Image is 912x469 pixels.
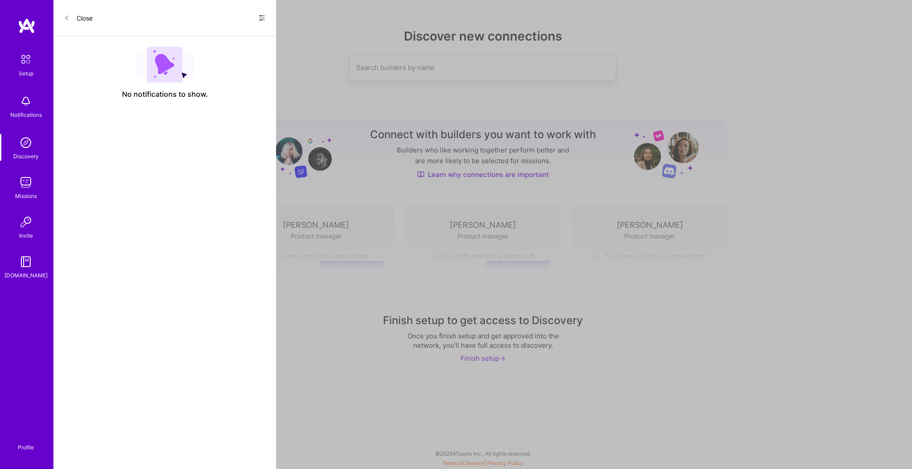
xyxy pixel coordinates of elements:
[135,47,194,82] img: empty
[13,152,39,161] div: Discovery
[15,191,37,201] div: Missions
[64,11,93,25] button: Close
[15,433,37,451] a: Profile
[17,213,35,231] img: Invite
[19,231,33,240] div: Invite
[19,69,33,78] div: Setup
[18,18,36,34] img: logo
[17,134,35,152] img: discovery
[122,90,208,99] span: No notifications to show.
[17,92,35,110] img: bell
[17,173,35,191] img: teamwork
[10,110,42,119] div: Notifications
[4,271,48,280] div: [DOMAIN_NAME]
[16,50,35,69] img: setup
[17,253,35,271] img: guide book
[18,443,34,451] div: Profile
